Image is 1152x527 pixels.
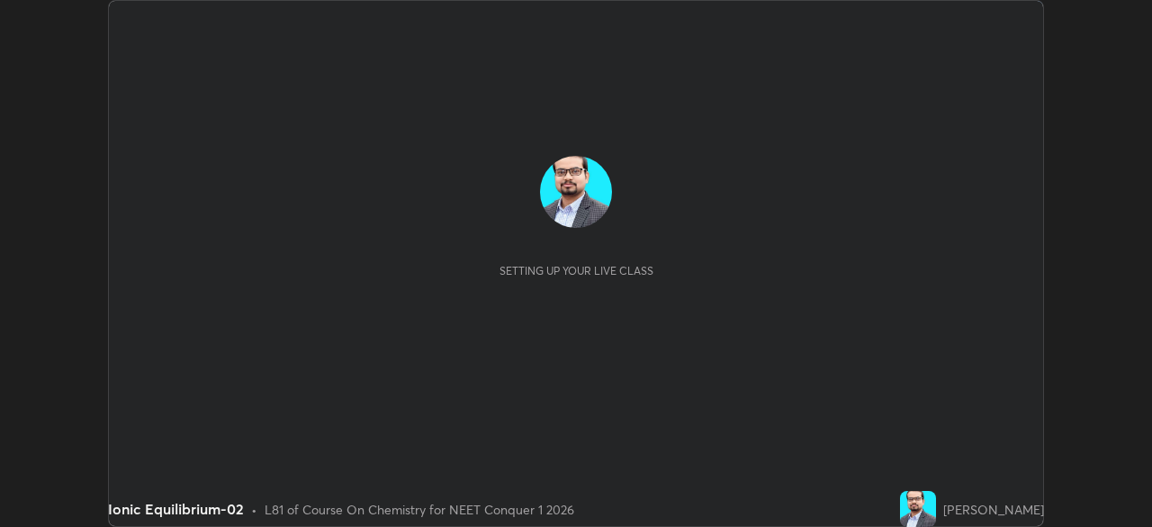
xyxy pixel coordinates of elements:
[108,498,244,520] div: Ionic Equilibrium-02
[540,156,612,228] img: 575f463803b64d1597248aa6fa768815.jpg
[265,500,574,519] div: L81 of Course On Chemistry for NEET Conquer 1 2026
[943,500,1044,519] div: [PERSON_NAME]
[499,264,653,277] div: Setting up your live class
[900,491,936,527] img: 575f463803b64d1597248aa6fa768815.jpg
[251,500,257,519] div: •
